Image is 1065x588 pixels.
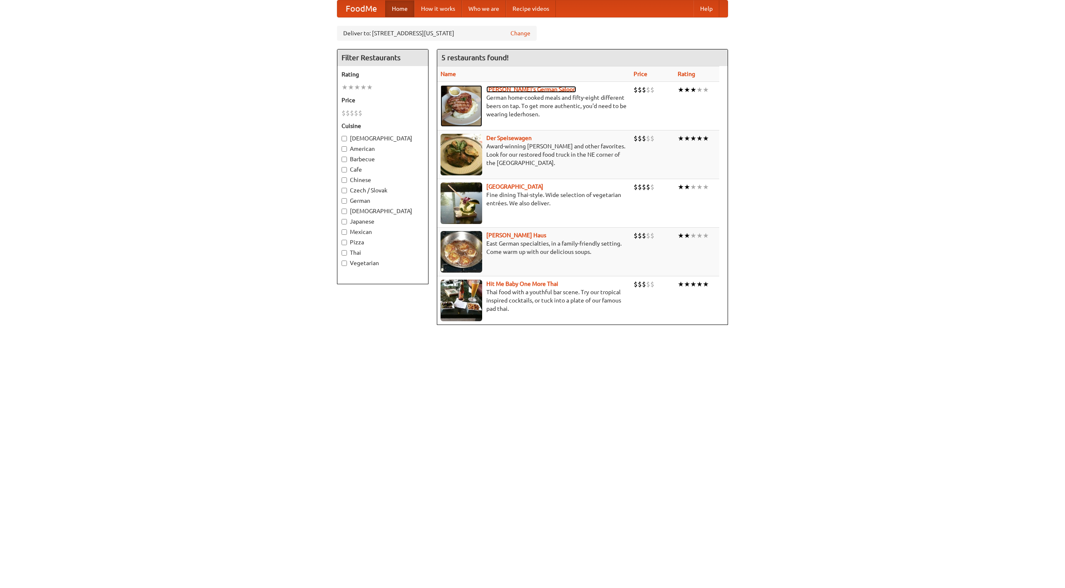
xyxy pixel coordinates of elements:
label: Japanese [342,217,424,226]
li: $ [646,134,650,143]
li: ★ [678,280,684,289]
a: [GEOGRAPHIC_DATA] [486,183,543,190]
li: ★ [678,134,684,143]
li: $ [342,108,346,118]
li: $ [638,85,642,94]
label: German [342,197,424,205]
a: Who we are [462,0,506,17]
a: Rating [678,71,695,77]
li: $ [650,85,654,94]
li: ★ [684,231,690,240]
input: Chinese [342,177,347,183]
input: Japanese [342,219,347,224]
label: Pizza [342,238,424,246]
input: Pizza [342,240,347,245]
label: Cafe [342,165,424,174]
li: $ [634,280,638,289]
a: Hit Me Baby One More Thai [486,280,558,287]
li: ★ [360,83,367,92]
li: ★ [354,83,360,92]
label: Mexican [342,228,424,236]
label: Thai [342,248,424,257]
li: ★ [690,85,696,94]
a: [PERSON_NAME] Haus [486,232,546,239]
a: FoodMe [337,0,385,17]
li: $ [646,231,650,240]
img: kohlhaus.jpg [441,231,482,273]
img: satay.jpg [441,182,482,224]
li: ★ [678,231,684,240]
input: American [342,146,347,152]
div: Deliver to: [STREET_ADDRESS][US_STATE] [337,26,537,41]
li: $ [650,134,654,143]
li: $ [638,231,642,240]
li: ★ [696,182,703,192]
label: Barbecue [342,155,424,163]
li: ★ [678,85,684,94]
li: $ [358,108,362,118]
a: Der Speisewagen [486,135,532,141]
a: Name [441,71,456,77]
li: ★ [696,134,703,143]
label: [DEMOGRAPHIC_DATA] [342,134,424,143]
li: ★ [703,231,709,240]
li: $ [638,182,642,192]
li: $ [650,182,654,192]
li: ★ [690,182,696,192]
p: Award-winning [PERSON_NAME] and other favorites. Look for our restored food truck in the NE corne... [441,142,627,167]
a: Recipe videos [506,0,556,17]
li: ★ [684,85,690,94]
li: $ [634,231,638,240]
li: ★ [703,85,709,94]
a: How it works [414,0,462,17]
li: ★ [690,280,696,289]
ng-pluralize: 5 restaurants found! [441,54,509,62]
li: ★ [690,134,696,143]
p: German home-cooked meals and fifty-eight different beers on tap. To get more authentic, you'd nee... [441,93,627,118]
p: Thai food with a youthful bar scene. Try our tropical inspired cocktails, or tuck into a plate of... [441,288,627,313]
li: $ [650,231,654,240]
li: ★ [348,83,354,92]
li: $ [642,280,646,289]
a: [PERSON_NAME]'s German Saloon [486,86,576,93]
li: ★ [684,280,690,289]
li: $ [634,134,638,143]
li: $ [346,108,350,118]
li: $ [634,85,638,94]
label: [DEMOGRAPHIC_DATA] [342,207,424,215]
li: $ [646,182,650,192]
input: Czech / Slovak [342,188,347,193]
img: esthers.jpg [441,85,482,127]
li: ★ [703,134,709,143]
input: Barbecue [342,157,347,162]
li: ★ [690,231,696,240]
h5: Rating [342,70,424,79]
li: ★ [696,231,703,240]
p: East German specialties, in a family-friendly setting. Come warm up with our delicious soups. [441,239,627,256]
li: $ [646,85,650,94]
input: Vegetarian [342,261,347,266]
a: Price [634,71,647,77]
li: ★ [684,134,690,143]
li: ★ [342,83,348,92]
label: Czech / Slovak [342,186,424,194]
a: Home [385,0,414,17]
h5: Price [342,96,424,104]
li: $ [642,134,646,143]
li: $ [650,280,654,289]
li: ★ [703,182,709,192]
input: [DEMOGRAPHIC_DATA] [342,136,347,141]
li: $ [354,108,358,118]
p: Fine dining Thai-style. Wide selection of vegetarian entrées. We also deliver. [441,191,627,207]
li: $ [642,182,646,192]
label: Chinese [342,176,424,184]
li: ★ [678,182,684,192]
input: Cafe [342,167,347,172]
h5: Cuisine [342,122,424,130]
label: Vegetarian [342,259,424,267]
li: ★ [703,280,709,289]
img: speisewagen.jpg [441,134,482,175]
